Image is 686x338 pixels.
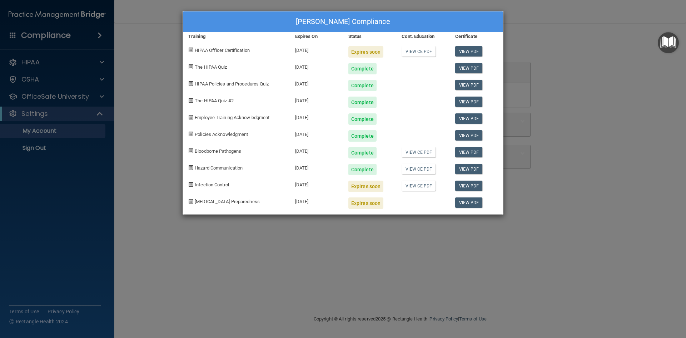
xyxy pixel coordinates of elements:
[348,97,377,108] div: Complete
[290,41,343,58] div: [DATE]
[455,147,483,157] a: View PDF
[195,98,234,103] span: The HIPAA Quiz #2
[455,113,483,124] a: View PDF
[402,164,436,174] a: View CE PDF
[455,197,483,208] a: View PDF
[348,181,383,192] div: Expires soon
[455,130,483,141] a: View PDF
[343,32,396,41] div: Status
[348,130,377,142] div: Complete
[290,192,343,209] div: [DATE]
[290,91,343,108] div: [DATE]
[290,32,343,41] div: Expires On
[195,115,269,120] span: Employee Training Acknowledgment
[290,142,343,158] div: [DATE]
[455,46,483,57] a: View PDF
[195,182,229,187] span: Infection Control
[195,132,248,137] span: Policies Acknowledgment
[455,97,483,107] a: View PDF
[290,125,343,142] div: [DATE]
[402,147,436,157] a: View CE PDF
[348,147,377,158] div: Complete
[183,32,290,41] div: Training
[455,164,483,174] a: View PDF
[348,113,377,125] div: Complete
[195,148,241,154] span: Bloodborne Pathogens
[402,46,436,57] a: View CE PDF
[455,80,483,90] a: View PDF
[455,63,483,73] a: View PDF
[290,74,343,91] div: [DATE]
[348,197,383,209] div: Expires soon
[290,108,343,125] div: [DATE]
[348,46,383,58] div: Expires soon
[348,80,377,91] div: Complete
[195,48,250,53] span: HIPAA Officer Certification
[396,32,449,41] div: Cont. Education
[450,32,503,41] div: Certificate
[455,181,483,191] a: View PDF
[183,11,503,32] div: [PERSON_NAME] Compliance
[562,287,677,316] iframe: Drift Widget Chat Controller
[658,32,679,53] button: Open Resource Center
[195,64,227,70] span: The HIPAA Quiz
[348,164,377,175] div: Complete
[402,181,436,191] a: View CE PDF
[290,58,343,74] div: [DATE]
[195,81,269,87] span: HIPAA Policies and Procedures Quiz
[195,199,260,204] span: [MEDICAL_DATA] Preparedness
[348,63,377,74] div: Complete
[290,175,343,192] div: [DATE]
[290,158,343,175] div: [DATE]
[195,165,243,171] span: Hazard Communication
